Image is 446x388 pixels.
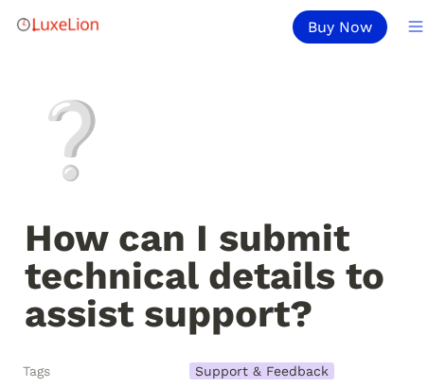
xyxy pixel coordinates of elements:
[293,10,395,44] a: Buy Now
[15,6,100,44] img: Logo
[26,103,117,177] div: ❔
[293,10,387,44] div: Buy Now
[189,362,334,379] span: Support & Feedback
[23,218,423,335] h1: How can I submit technical details to assist support?
[23,362,50,381] span: Tags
